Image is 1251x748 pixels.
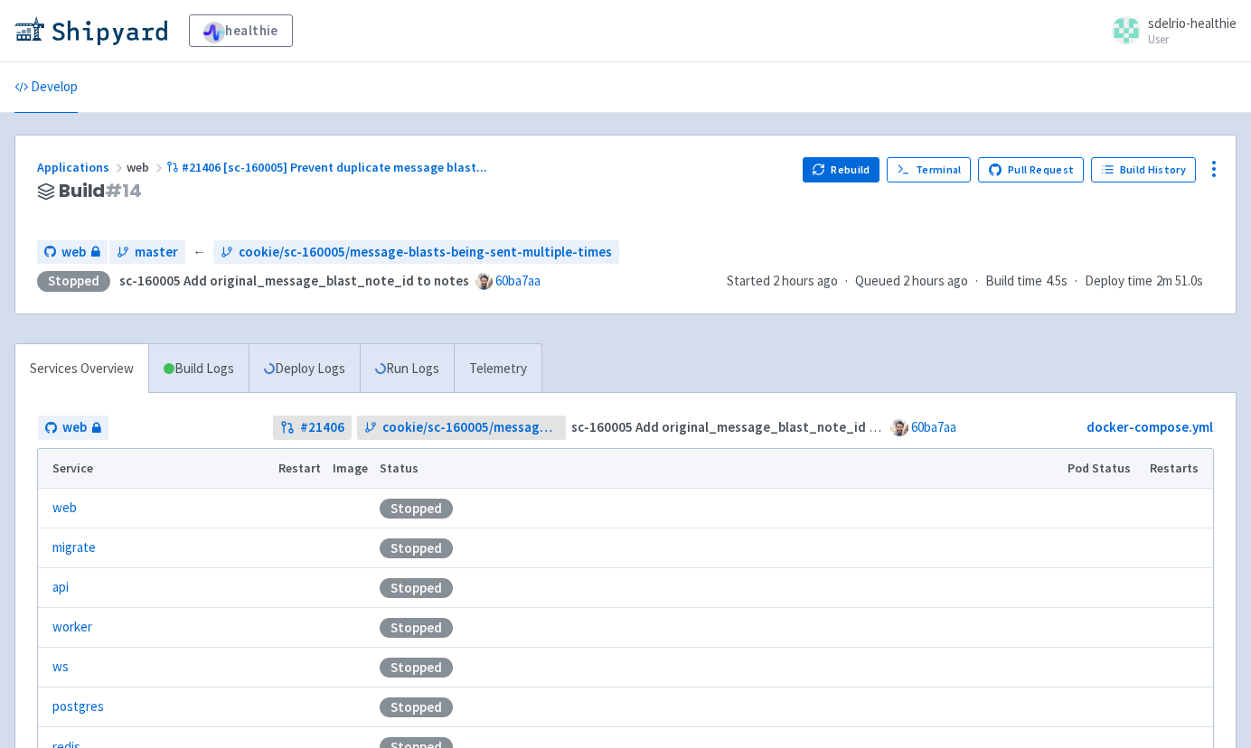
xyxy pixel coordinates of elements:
a: 60ba7aa [495,272,541,289]
a: sdelrio-healthie User [1101,16,1237,45]
div: Stopped [380,697,453,717]
img: Shipyard logo [14,16,167,45]
a: web [52,498,77,519]
th: Service [38,449,273,489]
a: worker [52,617,92,638]
span: Build time [985,271,1042,292]
a: #21406 [sc-160005] Prevent duplicate message blast... [166,159,490,175]
a: web [37,240,108,265]
span: Deploy time [1085,271,1152,292]
a: postgres [52,697,104,717]
th: Restarts [1144,449,1213,489]
span: 4.5s [1046,271,1068,292]
span: Build [59,181,142,201]
a: cookie/sc-160005/message-blasts-being-sent-multiple-times [357,416,566,440]
span: web [127,159,166,175]
div: Stopped [37,271,110,292]
strong: sc-160005 Add original_message_blast_note_id to notes [571,418,921,435]
a: Applications [37,159,127,175]
span: 2m 51.0s [1156,271,1203,292]
a: web [38,416,108,440]
a: migrate [52,538,96,558]
span: cookie/sc-160005/message-blasts-being-sent-multiple-times [382,417,559,438]
a: Deploy Logs [249,344,360,394]
th: Image [327,449,374,489]
span: web [62,417,87,438]
a: Run Logs [360,344,454,394]
th: Status [374,449,1062,489]
span: web [61,242,86,263]
time: 2 hours ago [773,272,838,289]
a: Build Logs [149,344,249,394]
span: ← [193,242,206,263]
span: sdelrio-healthie [1148,14,1237,32]
a: api [52,577,69,598]
div: Stopped [380,538,453,558]
time: 2 hours ago [903,272,968,289]
div: Stopped [380,578,453,598]
a: Develop [14,62,78,113]
a: ws [52,657,69,678]
small: User [1148,33,1237,45]
span: master [135,242,178,263]
a: Pull Request [978,157,1084,182]
a: Telemetry [454,344,541,394]
div: · · · [727,271,1214,292]
button: Rebuild [803,157,880,182]
span: Started [727,272,838,289]
a: Build History [1091,157,1196,182]
th: Restart [273,449,327,489]
div: Stopped [380,658,453,678]
a: Terminal [887,157,971,182]
strong: sc-160005 Add original_message_blast_note_id to notes [119,272,469,289]
a: docker-compose.yml [1086,418,1213,435]
th: Pod Status [1062,449,1144,489]
a: #21406 [273,416,352,440]
a: healthie [189,14,293,47]
div: Stopped [380,618,453,638]
a: Services Overview [15,344,148,394]
span: cookie/sc-160005/message-blasts-being-sent-multiple-times [239,242,612,263]
span: Queued [855,272,968,289]
div: Stopped [380,499,453,519]
span: # 14 [105,178,142,203]
span: #21406 [sc-160005] Prevent duplicate message blast ... [182,159,487,175]
a: 60ba7aa [911,418,956,435]
a: master [109,240,185,265]
a: cookie/sc-160005/message-blasts-being-sent-multiple-times [213,240,619,265]
strong: # 21406 [300,417,344,438]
